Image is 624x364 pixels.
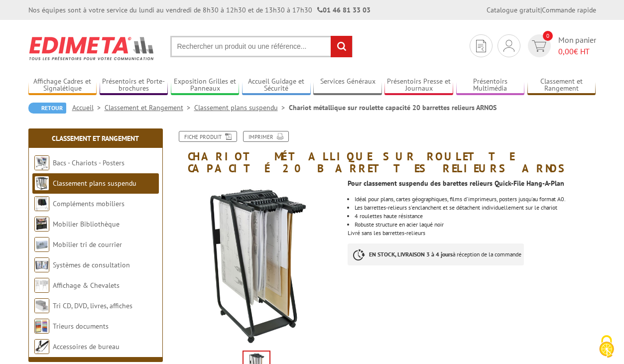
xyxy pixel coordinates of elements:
a: Exposition Grilles et Panneaux [171,77,240,94]
a: Affichage Cadres et Signalétique [28,77,97,94]
strong: 01 46 81 33 03 [317,5,371,14]
a: Imprimer [243,131,289,142]
p: à réception de la commande [348,243,524,265]
a: Fiche produit [179,131,237,142]
a: Affichage & Chevalets [53,281,120,290]
a: Bacs - Chariots - Posters [53,158,125,167]
a: Trieurs documents [53,322,109,331]
a: Accessoires de bureau [53,342,120,351]
img: Mobilier tri de courrier [34,237,49,252]
img: devis rapide [476,40,486,52]
img: Affichage & Chevalets [34,278,49,293]
img: Systèmes de consultation [34,257,49,272]
strong: EN STOCK, LIVRAISON 3 à 4 jours [369,250,453,258]
a: Présentoirs Multimédia [456,77,525,94]
li: 4 roulettes haute résistance [355,213,596,219]
button: Cookies (fenêtre modale) [589,330,624,364]
a: Commande rapide [542,5,596,14]
input: rechercher [331,36,352,57]
a: Compléments mobiliers [53,199,125,208]
a: Présentoirs Presse et Journaux [384,77,453,94]
a: Classement et Rangement [105,103,194,112]
a: Classement et Rangement [527,77,596,94]
li: Les barrettes-relieurs s'enclanchent et se détachent individuellement sur le chariot [355,205,596,211]
a: Accueil Guidage et Sécurité [242,77,311,94]
a: Systèmes de consultation [53,260,130,269]
li: Chariot métallique sur roulette capacité 20 barrettes relieurs ARNOS [289,103,497,113]
a: Présentoirs et Porte-brochures [100,77,168,94]
a: Classement plans suspendu [53,179,136,188]
img: devis rapide [503,40,514,52]
img: Bacs - Chariots - Posters [34,155,49,170]
a: Services Généraux [313,77,382,94]
div: Nos équipes sont à votre service du lundi au vendredi de 8h30 à 12h30 et de 13h30 à 17h30 [28,5,371,15]
span: Mon panier [558,34,596,57]
img: classement_suspendu_d060n_1.jpg [173,179,341,347]
a: devis rapide 0 Mon panier 0,00€ HT [525,34,596,57]
li: Idéal pour plans, cartes géographiques, films d'imprimeurs, posters jusqu'au format A0. [355,196,596,202]
div: Livré sans les barrettes-relieurs [348,174,603,275]
a: Retour [28,103,66,114]
h1: Chariot métallique sur roulette capacité 20 barrettes relieurs ARNOS [165,131,604,174]
img: Edimeta [28,30,155,67]
a: Catalogue gratuit [487,5,540,14]
a: Tri CD, DVD, livres, affiches [53,301,132,310]
span: 0 [543,31,553,41]
li: Robuste structure en acier laqué noir [355,222,596,228]
a: Mobilier tri de courrier [53,240,122,249]
img: Compléments mobiliers [34,196,49,211]
img: Cookies (fenêtre modale) [594,334,619,359]
input: Rechercher un produit ou une référence... [170,36,353,57]
a: Accueil [72,103,105,112]
a: Classement plans suspendu [194,103,289,112]
img: Classement plans suspendu [34,176,49,191]
span: € HT [558,46,596,57]
img: Tri CD, DVD, livres, affiches [34,298,49,313]
div: | [487,5,596,15]
span: 0,00 [558,46,574,56]
img: Mobilier Bibliothèque [34,217,49,232]
a: Classement et Rangement [52,134,139,143]
a: Mobilier Bibliothèque [53,220,120,229]
img: Trieurs documents [34,319,49,334]
img: devis rapide [532,40,546,52]
strong: Pour classement suspendu des barettes relieurs Quick-File Hang-A-Plan [348,179,564,188]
